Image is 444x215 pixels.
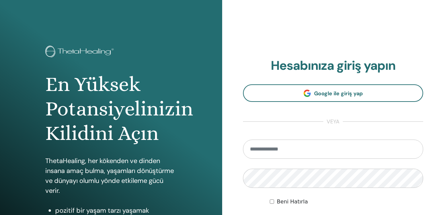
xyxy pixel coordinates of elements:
[45,72,177,146] h1: En Yüksek Potansiyelinizin Kilidini Açın
[270,198,423,206] div: Keep me authenticated indefinitely or until I manually logout
[45,156,177,195] p: ThetaHealing, her kökenden ve dinden insana amaç bulma, yaşamları dönüştürme ve dünyayı olumlu yö...
[243,58,424,73] h2: Hesabınıza giriş yapın
[243,84,424,102] a: Google ile giriş yap
[277,198,308,206] label: Beni Hatırla
[314,90,363,97] span: Google ile giriş yap
[323,118,343,126] span: veya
